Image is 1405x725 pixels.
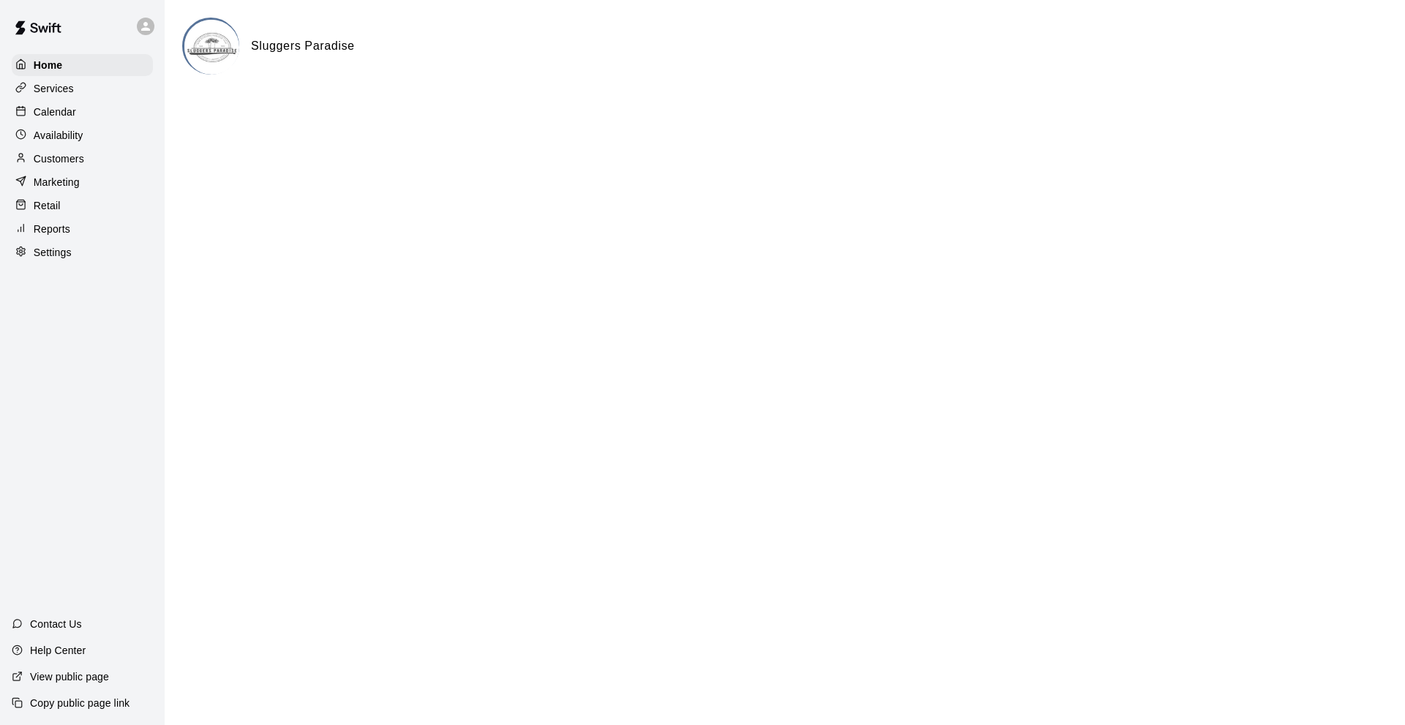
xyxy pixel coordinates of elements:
a: Customers [12,148,153,170]
p: View public page [30,669,109,684]
p: Availability [34,128,83,143]
p: Services [34,81,74,96]
a: Settings [12,241,153,263]
p: Home [34,58,63,72]
a: Availability [12,124,153,146]
p: Contact Us [30,617,82,631]
h6: Sluggers Paradise [251,37,355,56]
a: Retail [12,195,153,217]
p: Customers [34,151,84,166]
img: Sluggers Paradise logo [184,20,239,75]
p: Retail [34,198,61,213]
p: Marketing [34,175,80,189]
a: Marketing [12,171,153,193]
a: Home [12,54,153,76]
a: Calendar [12,101,153,123]
p: Copy public page link [30,696,130,710]
a: Services [12,78,153,99]
p: Calendar [34,105,76,119]
p: Help Center [30,643,86,658]
p: Reports [34,222,70,236]
a: Reports [12,218,153,240]
p: Settings [34,245,72,260]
